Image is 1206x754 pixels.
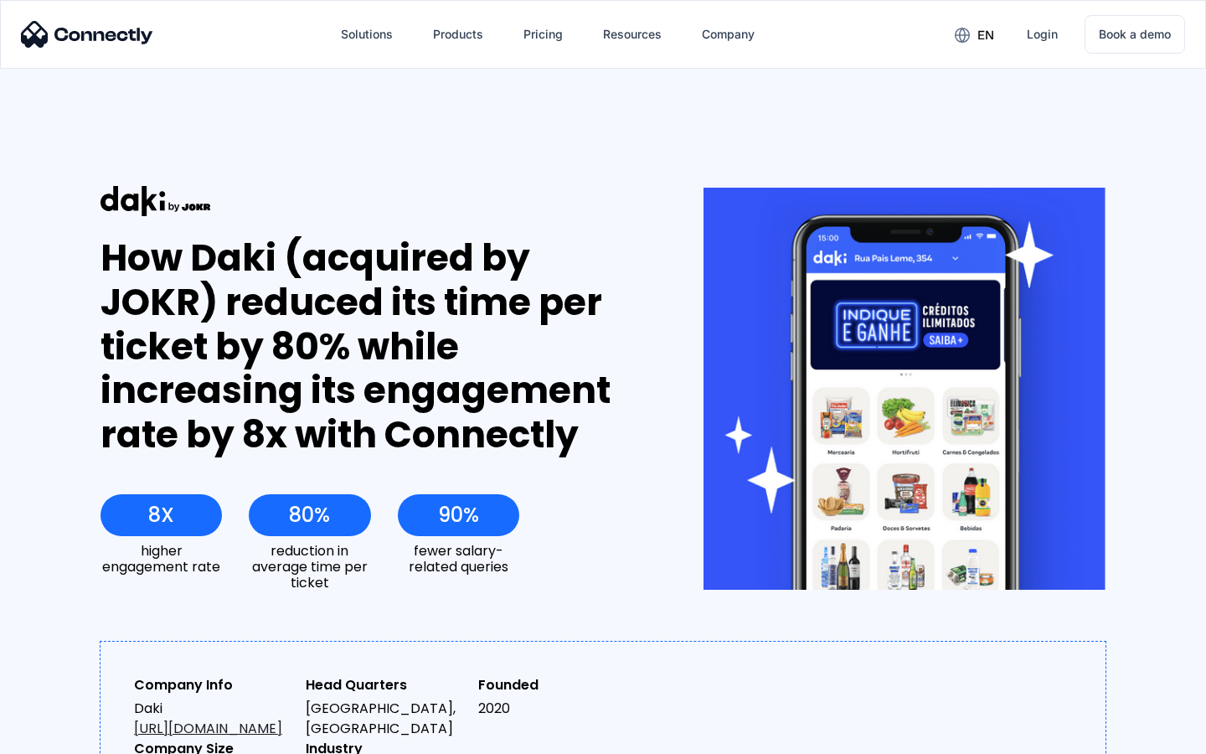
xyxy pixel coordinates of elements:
div: fewer salary-related queries [398,543,519,575]
div: Products [433,23,483,46]
a: Login [1013,14,1071,54]
a: [URL][DOMAIN_NAME] [134,719,282,738]
div: Head Quarters [306,675,464,695]
a: Pricing [510,14,576,54]
div: 8X [148,504,174,527]
div: en [977,23,994,47]
div: Login [1027,23,1058,46]
div: 80% [289,504,330,527]
div: 90% [438,504,479,527]
div: Solutions [341,23,393,46]
aside: Language selected: English [17,725,100,748]
div: Daki [134,699,292,739]
div: Company Info [134,675,292,695]
div: reduction in average time per ticket [249,543,370,591]
div: Resources [603,23,662,46]
div: Pricing [523,23,563,46]
a: Book a demo [1085,15,1185,54]
div: higher engagement rate [100,543,222,575]
div: How Daki (acquired by JOKR) reduced its time per ticket by 80% while increasing its engagement ra... [100,236,642,457]
div: Company [702,23,755,46]
ul: Language list [33,725,100,748]
img: Connectly Logo [21,21,153,48]
div: [GEOGRAPHIC_DATA], [GEOGRAPHIC_DATA] [306,699,464,739]
div: Founded [478,675,636,695]
div: 2020 [478,699,636,719]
